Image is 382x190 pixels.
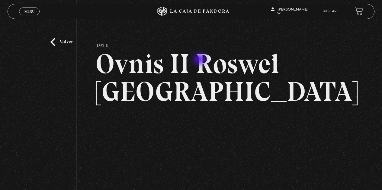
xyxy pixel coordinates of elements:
span: [PERSON_NAME] [271,8,308,15]
p: [DATE] [96,38,109,50]
span: Menu [24,10,34,13]
a: Buscar [323,10,337,13]
span: Cerrar [22,14,37,19]
a: View your shopping cart [355,7,363,15]
h2: Ovnis II Roswel [GEOGRAPHIC_DATA] [96,50,286,105]
a: Volver [50,38,73,46]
